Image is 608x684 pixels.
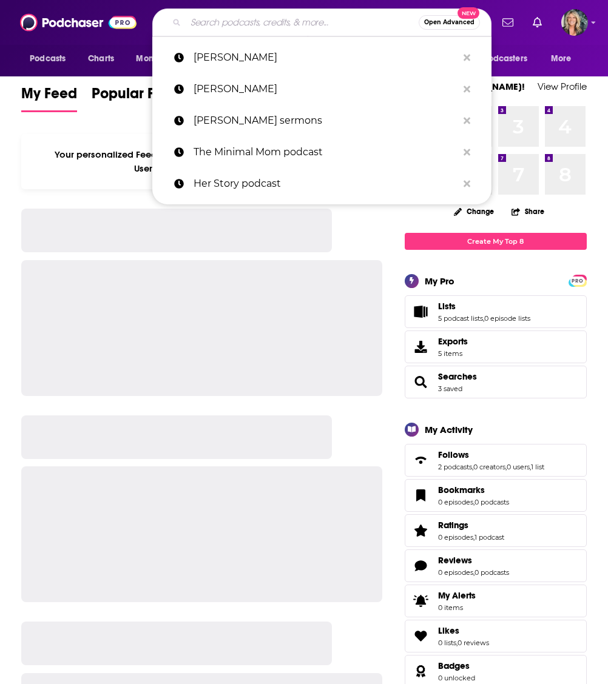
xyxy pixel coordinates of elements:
span: My Alerts [409,592,433,609]
span: Searches [405,366,587,398]
span: My Alerts [438,590,476,601]
a: The Minimal Mom podcast [152,136,491,168]
span: Exports [438,336,468,347]
a: 0 podcasts [475,568,509,577]
a: 1 list [531,463,544,471]
a: Searches [438,371,477,382]
a: 0 episodes [438,498,473,506]
button: open menu [461,47,545,70]
img: Podchaser - Follow, Share and Rate Podcasts [20,11,137,34]
a: Charts [80,47,121,70]
a: My Alerts [405,585,587,617]
a: Badges [438,660,475,671]
span: Popular Feed [92,84,180,110]
p: Her Story podcast [194,168,458,199]
span: 5 items [438,349,468,358]
p: The Minimal Mom podcast [194,136,458,168]
a: Badges [409,663,433,680]
a: Likes [409,628,433,645]
button: Open AdvancedNew [419,15,480,30]
span: Likes [405,620,587,652]
span: Lists [438,301,456,312]
a: Reviews [438,555,509,566]
a: 0 users [507,463,530,471]
a: 0 creators [473,463,505,471]
a: Lists [438,301,530,312]
span: 0 items [438,603,476,612]
a: PRO [570,275,585,284]
div: Your personalized Feed is curated based on the Podcasts, Creators, Users, and Lists that you Follow. [21,134,382,189]
a: 0 podcasts [475,498,509,506]
span: , [473,533,475,541]
a: Ratings [409,522,433,539]
button: Show profile menu [561,9,588,36]
span: Bookmarks [405,479,587,512]
a: Show notifications dropdown [498,12,518,33]
span: Exports [409,338,433,355]
span: Monitoring [136,50,179,67]
a: Reviews [409,557,433,574]
span: Ratings [438,520,468,531]
a: Bookmarks [438,485,509,495]
span: , [456,639,458,647]
span: Charts [88,50,114,67]
span: Badges [438,660,470,671]
a: 5 podcast lists [438,314,483,323]
a: Follows [438,449,544,460]
span: , [473,498,475,506]
span: , [483,314,484,323]
a: View Profile [538,81,587,92]
span: My Feed [21,84,77,110]
a: 0 unlocked [438,674,475,682]
span: Logged in as lisa.beech [561,9,588,36]
span: , [530,463,531,471]
button: open menu [127,47,195,70]
input: Search podcasts, credits, & more... [186,13,419,32]
div: Search podcasts, credits, & more... [152,8,491,36]
span: Open Advanced [424,19,475,25]
a: Follows [409,452,433,469]
a: Exports [405,330,587,363]
button: Share [511,199,545,223]
a: 0 episodes [438,533,473,541]
a: Show notifications dropdown [528,12,547,33]
div: My Pro [425,275,454,287]
span: For Podcasters [469,50,527,67]
span: Reviews [405,549,587,582]
a: Likes [438,625,489,636]
a: [PERSON_NAME] sermons [152,105,491,136]
a: Ratings [438,520,504,531]
span: , [505,463,507,471]
button: open menu [542,47,587,70]
p: Charlie kirk [194,73,458,105]
span: More [551,50,572,67]
a: Lists [409,303,433,320]
span: PRO [570,277,585,286]
span: Podcasts [30,50,66,67]
a: Searches [409,374,433,391]
button: Change [447,204,501,219]
a: Her Story podcast [152,168,491,199]
img: User Profile [561,9,588,36]
a: 2 podcasts [438,463,472,471]
span: Likes [438,625,459,636]
span: , [473,568,475,577]
span: Follows [438,449,469,460]
span: Reviews [438,555,472,566]
a: Create My Top 8 [405,233,587,249]
p: Timothy Keller sermons [194,105,458,136]
span: Bookmarks [438,485,485,495]
a: [PERSON_NAME] [152,42,491,73]
a: [PERSON_NAME] [152,73,491,105]
a: Bookmarks [409,487,433,504]
a: 0 episodes [438,568,473,577]
a: My Feed [21,84,77,112]
a: 0 episode lists [484,314,530,323]
span: , [472,463,473,471]
a: 0 lists [438,639,456,647]
a: Popular Feed [92,84,180,112]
